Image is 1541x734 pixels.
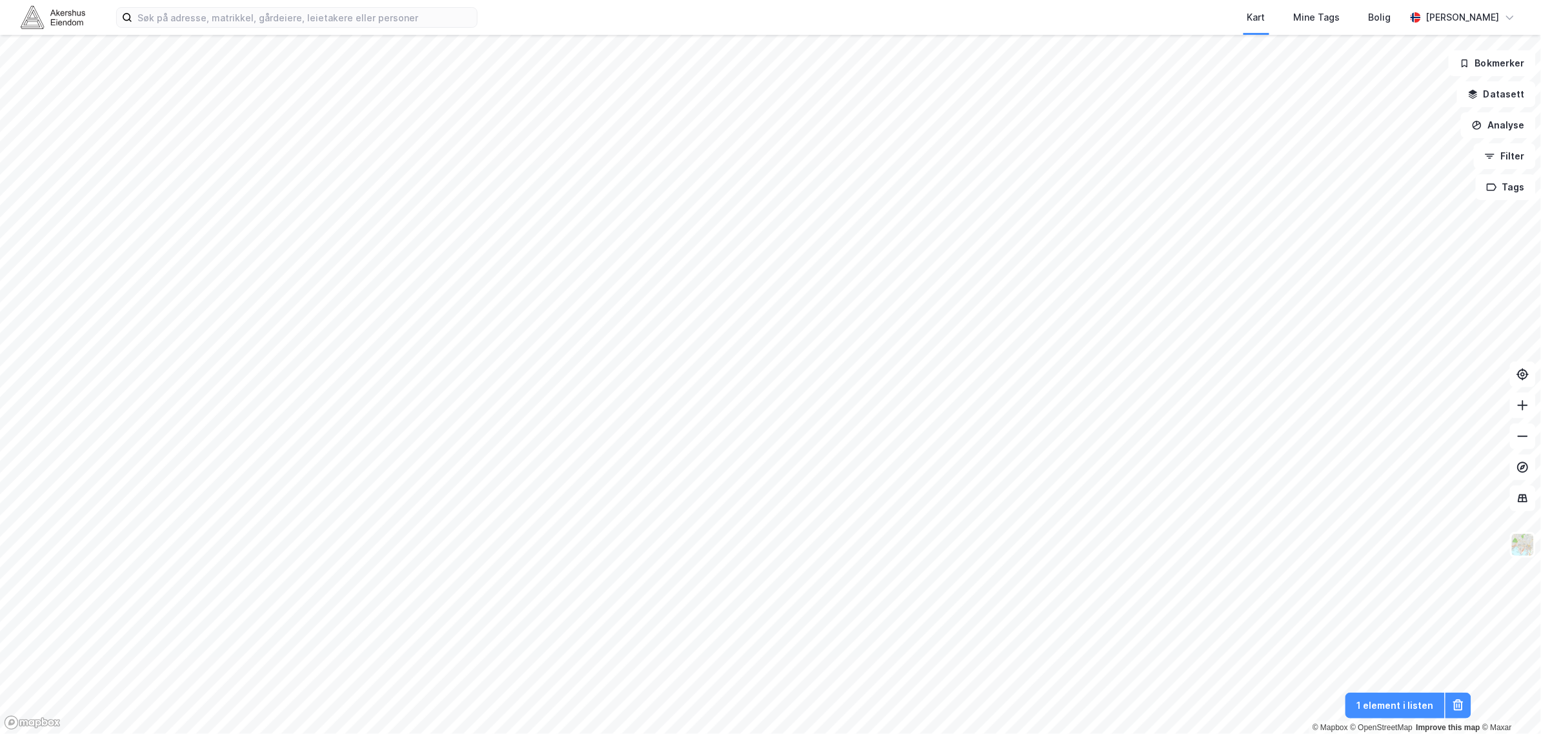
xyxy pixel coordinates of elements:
button: Datasett [1457,81,1536,107]
button: 1 element i listen [1345,693,1445,719]
div: [PERSON_NAME] [1426,10,1500,25]
div: Bolig [1369,10,1391,25]
button: Analyse [1461,112,1536,138]
img: Z [1511,533,1535,557]
a: Mapbox homepage [4,715,61,730]
div: Kontrollprogram for chat [1476,672,1541,734]
img: akershus-eiendom-logo.9091f326c980b4bce74ccdd9f866810c.svg [21,6,85,28]
iframe: Chat Widget [1476,672,1541,734]
button: Bokmerker [1449,50,1536,76]
a: Improve this map [1416,723,1480,732]
div: Mine Tags [1294,10,1340,25]
button: Tags [1476,174,1536,200]
button: Filter [1474,143,1536,169]
a: Mapbox [1313,723,1348,732]
input: Søk på adresse, matrikkel, gårdeiere, leietakere eller personer [132,8,477,27]
a: OpenStreetMap [1351,723,1413,732]
div: Kart [1247,10,1265,25]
